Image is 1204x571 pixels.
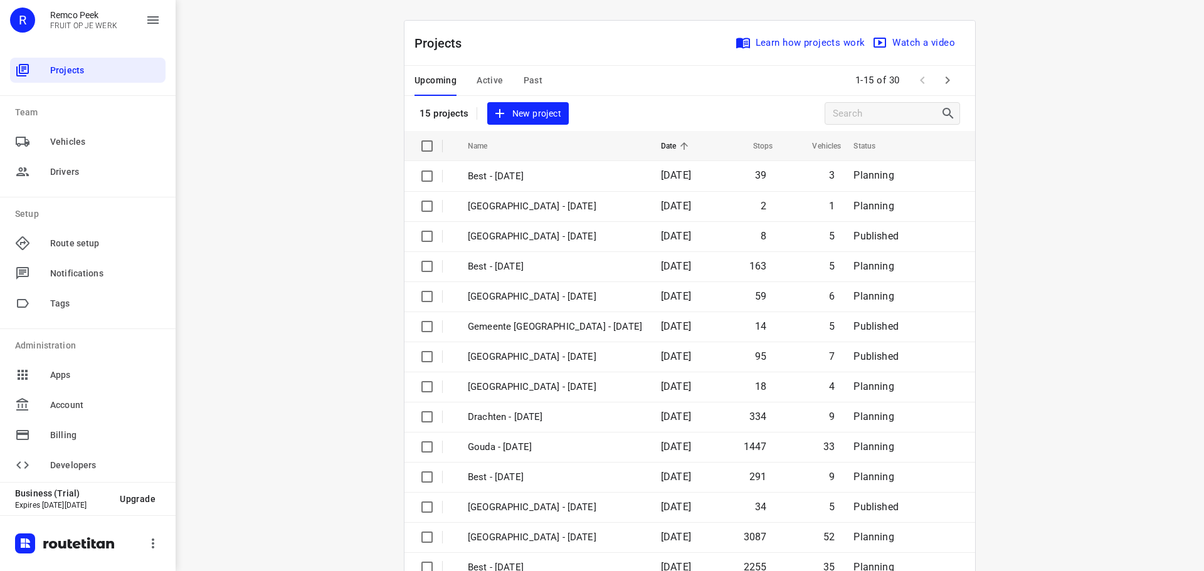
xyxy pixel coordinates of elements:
[755,290,766,302] span: 59
[853,320,899,332] span: Published
[829,350,835,362] span: 7
[853,169,894,181] span: Planning
[468,470,642,485] p: Best - Tuesday
[468,139,504,154] span: Name
[468,199,642,214] p: Antwerpen - Thursday
[524,73,543,88] span: Past
[661,169,691,181] span: [DATE]
[853,139,892,154] span: Status
[661,471,691,483] span: [DATE]
[420,108,469,119] p: 15 projects
[661,260,691,272] span: [DATE]
[468,530,642,545] p: Zwolle - Monday
[468,410,642,424] p: Drachten - Tuesday
[796,139,841,154] span: Vehicles
[829,411,835,422] span: 9
[468,229,642,244] p: Gemeente Rotterdam - Thursday
[110,488,166,510] button: Upgrade
[853,531,894,543] span: Planning
[468,320,642,334] p: Gemeente Rotterdam - Wednesday
[10,422,166,448] div: Billing
[755,380,766,392] span: 18
[50,64,161,77] span: Projects
[829,169,835,181] span: 3
[833,104,941,123] input: Search projects
[853,411,894,422] span: Planning
[50,429,161,442] span: Billing
[15,488,110,498] p: Business (Trial)
[661,320,691,332] span: [DATE]
[755,501,766,513] span: 34
[661,501,691,513] span: [DATE]
[661,230,691,242] span: [DATE]
[853,350,899,362] span: Published
[661,411,691,422] span: [DATE]
[415,73,457,88] span: Upcoming
[10,8,35,33] div: R
[15,501,110,510] p: Expires [DATE][DATE]
[829,471,835,483] span: 9
[120,494,156,504] span: Upgrade
[10,453,166,478] div: Developers
[468,380,642,394] p: Antwerpen - Tuesday
[661,350,691,362] span: [DATE]
[661,380,691,392] span: [DATE]
[761,230,766,242] span: 8
[755,320,766,332] span: 14
[853,260,894,272] span: Planning
[468,290,642,304] p: Antwerpen - Wednesday
[749,411,767,422] span: 334
[755,350,766,362] span: 95
[50,165,161,179] span: Drivers
[935,68,960,93] span: Next Page
[10,129,166,154] div: Vehicles
[10,392,166,417] div: Account
[10,58,166,83] div: Projects
[853,200,894,212] span: Planning
[468,169,642,184] p: Best - Friday
[823,441,835,453] span: 33
[661,200,691,212] span: [DATE]
[50,237,161,250] span: Route setup
[10,362,166,387] div: Apps
[50,297,161,310] span: Tags
[50,369,161,382] span: Apps
[50,10,117,20] p: Remco Peek
[477,73,503,88] span: Active
[50,135,161,149] span: Vehicles
[829,380,835,392] span: 4
[50,21,117,30] p: FRUIT OP JE WERK
[744,531,767,543] span: 3087
[468,440,642,454] p: Gouda - Tuesday
[487,102,569,125] button: New project
[829,290,835,302] span: 6
[50,459,161,472] span: Developers
[415,34,472,53] p: Projects
[829,260,835,272] span: 5
[737,139,773,154] span: Stops
[468,259,642,274] p: Best - Thursday
[744,441,767,453] span: 1447
[823,531,835,543] span: 52
[749,260,767,272] span: 163
[853,290,894,302] span: Planning
[853,471,894,483] span: Planning
[853,441,894,453] span: Planning
[661,139,693,154] span: Date
[15,339,166,352] p: Administration
[910,68,935,93] span: Previous Page
[10,261,166,286] div: Notifications
[829,200,835,212] span: 1
[10,159,166,184] div: Drivers
[50,399,161,412] span: Account
[761,200,766,212] span: 2
[495,106,561,122] span: New project
[468,350,642,364] p: Gemeente Rotterdam - Tuesday
[468,500,642,515] p: Gemeente Rotterdam - Monday
[10,291,166,316] div: Tags
[15,106,166,119] p: Team
[661,290,691,302] span: [DATE]
[50,267,161,280] span: Notifications
[853,380,894,392] span: Planning
[15,207,166,221] p: Setup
